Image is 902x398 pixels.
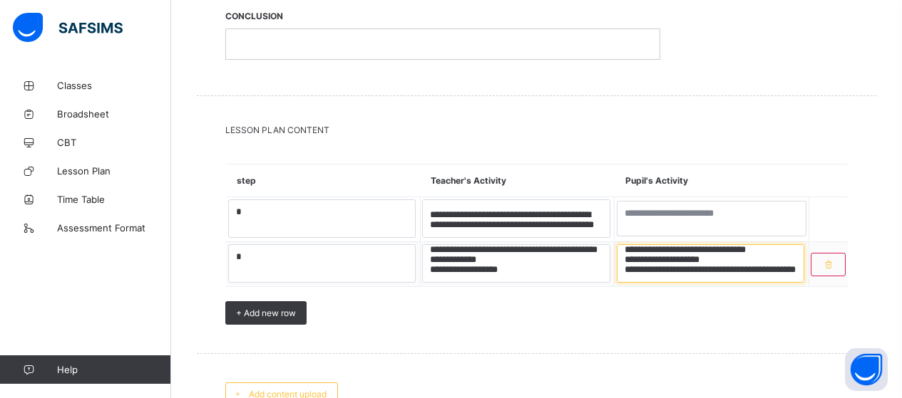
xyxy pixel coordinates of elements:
[57,137,171,148] span: CBT
[225,4,660,28] span: CONCLUSION
[615,164,809,197] th: Pupil's Activity
[236,308,296,318] span: + Add new row
[57,165,171,177] span: Lesson Plan
[57,108,171,120] span: Broadsheet
[57,194,171,205] span: Time Table
[57,222,171,234] span: Assessment Format
[13,13,123,43] img: safsims
[57,364,170,375] span: Help
[57,80,171,91] span: Classes
[420,164,615,197] th: Teacher's Activity
[845,348,888,391] button: Open asap
[225,125,848,135] span: LESSON PLAN CONTENT
[226,164,421,197] th: step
